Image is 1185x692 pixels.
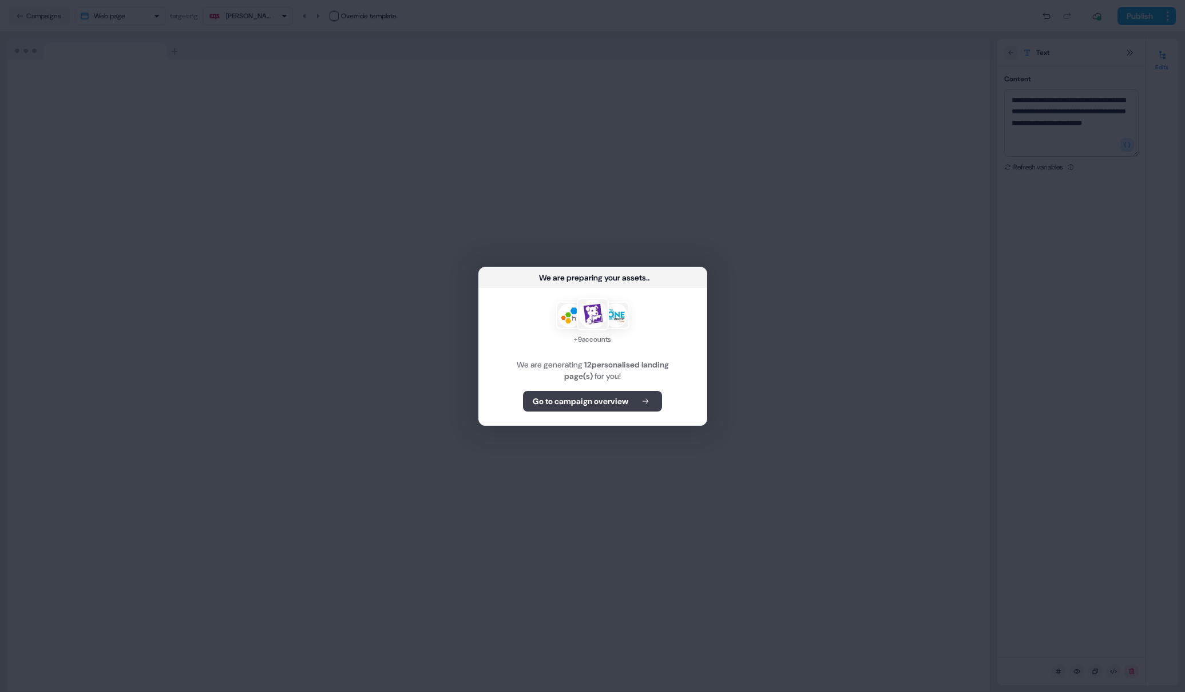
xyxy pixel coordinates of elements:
button: Go to campaign overview [523,391,662,412]
b: 12 personalised landing page(s) [564,359,669,381]
b: Go to campaign overview [533,396,628,407]
div: ... [646,272,650,283]
div: We are preparing your assets [539,272,646,283]
div: + 9 accounts [556,334,629,345]
div: We are generating for you! [493,359,693,382]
